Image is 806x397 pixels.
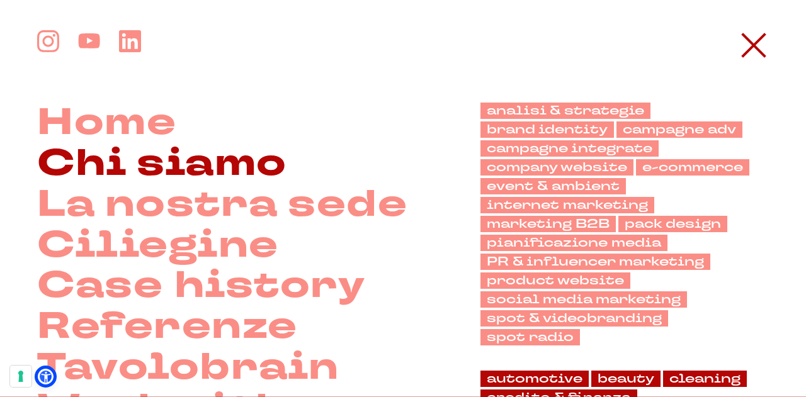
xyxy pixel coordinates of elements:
[616,121,742,138] a: campagne adv
[37,306,297,347] a: Referenze
[37,103,176,143] a: Home
[480,121,614,138] a: brand identity
[38,369,54,384] a: Open Accessibility Menu
[663,371,747,387] a: cleaning
[480,103,650,119] a: analisi & strategie
[480,140,659,157] a: campagne integrate
[37,184,407,225] a: La nostra sede
[37,143,287,184] a: Chi siamo
[591,371,661,387] a: beauty
[480,371,589,387] a: automotive
[480,159,633,176] a: company website
[618,216,727,232] a: pack design
[480,197,654,213] a: internet marketing
[480,291,687,308] a: social media marketing
[480,178,626,194] a: event & ambient
[37,347,339,388] a: Tavolobrain
[480,254,710,270] a: PR & influencer marketing
[480,235,667,251] a: pianificazione media
[480,329,580,345] a: spot radio
[480,310,668,327] a: spot & videobranding
[480,216,616,232] a: marketing B2B
[37,266,365,306] a: Case history
[480,272,630,289] a: product website
[10,366,31,387] button: Le tue preferenze relative al consenso per le tecnologie di tracciamento
[37,225,278,266] a: Ciliegine
[636,159,749,176] a: e-commerce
